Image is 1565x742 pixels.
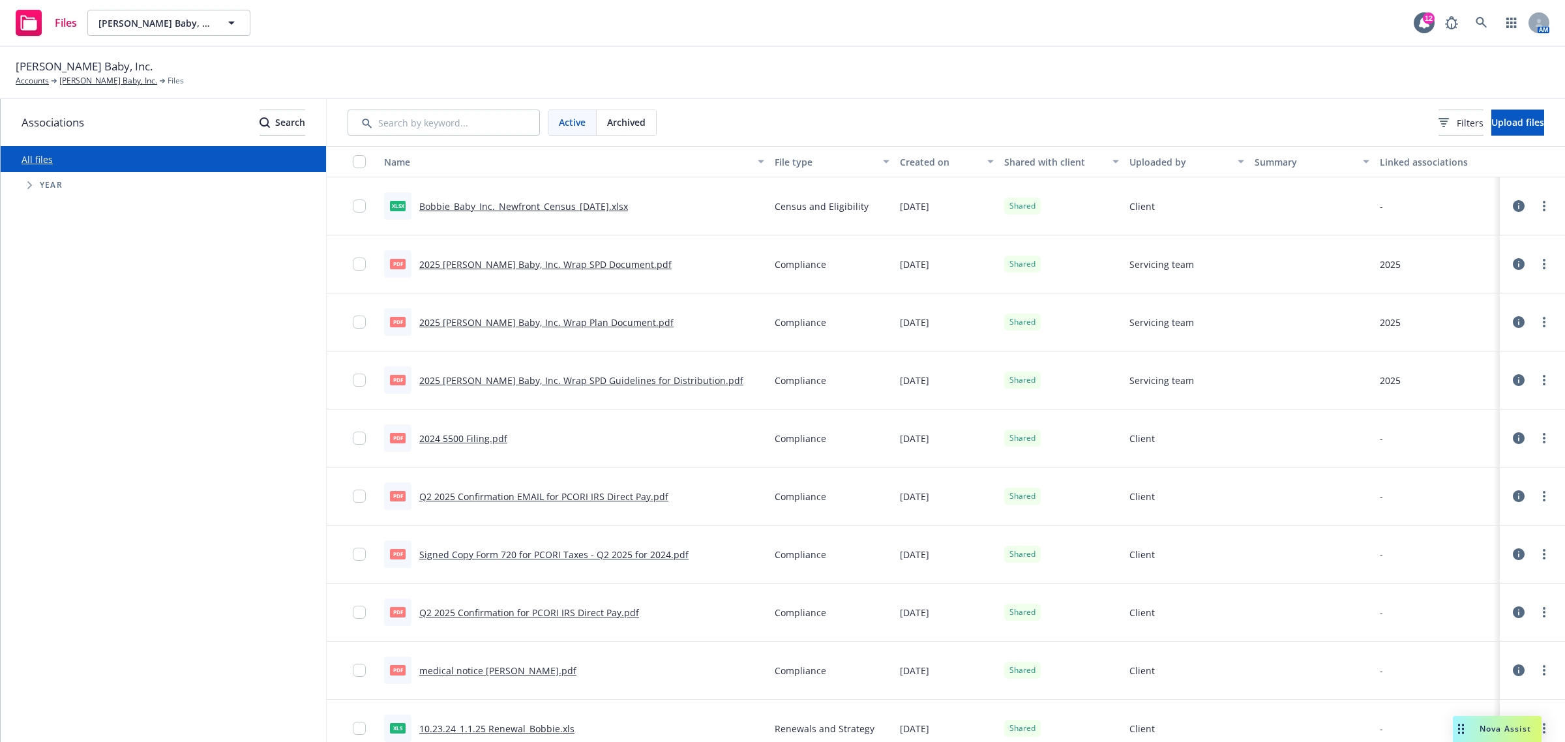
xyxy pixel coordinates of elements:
[390,665,406,675] span: pdf
[1129,258,1194,271] span: Servicing team
[419,258,672,271] a: 2025 [PERSON_NAME] Baby, Inc. Wrap SPD Document.pdf
[1536,314,1552,330] a: more
[1129,432,1155,445] span: Client
[353,432,366,445] input: Toggle Row Selected
[16,75,49,87] a: Accounts
[775,155,875,169] div: File type
[775,200,869,213] span: Census and Eligibility
[353,490,366,503] input: Toggle Row Selected
[353,155,366,168] input: Select all
[1129,316,1194,329] span: Servicing team
[390,723,406,733] span: xls
[1129,490,1155,503] span: Client
[260,110,305,135] div: Search
[1438,116,1483,130] span: Filters
[1380,548,1383,561] div: -
[390,549,406,559] span: pdf
[1009,258,1036,270] span: Shared
[900,316,929,329] span: [DATE]
[1453,716,1469,742] div: Drag to move
[353,664,366,677] input: Toggle Row Selected
[559,115,586,129] span: Active
[1129,155,1230,169] div: Uploaded by
[1009,374,1036,386] span: Shared
[775,664,826,677] span: Compliance
[775,606,826,619] span: Compliance
[353,548,366,561] input: Toggle Row Selected
[775,548,826,561] span: Compliance
[1129,548,1155,561] span: Client
[999,146,1124,177] button: Shared with client
[390,259,406,269] span: pdf
[419,490,668,503] a: Q2 2025 Confirmation EMAIL for PCORI IRS Direct Pay.pdf
[1009,200,1036,212] span: Shared
[1536,488,1552,504] a: more
[900,155,979,169] div: Created on
[1380,432,1383,445] div: -
[900,606,929,619] span: [DATE]
[1453,716,1542,742] button: Nova Assist
[1536,198,1552,214] a: more
[379,146,769,177] button: Name
[1457,116,1483,130] span: Filters
[900,200,929,213] span: [DATE]
[1380,316,1401,329] div: 2025
[419,606,639,619] a: Q2 2025 Confirmation for PCORI IRS Direct Pay.pdf
[22,153,53,166] a: All files
[87,10,250,36] button: [PERSON_NAME] Baby, Inc.
[1009,722,1036,734] span: Shared
[1536,372,1552,388] a: more
[1255,155,1355,169] div: Summary
[353,200,366,213] input: Toggle Row Selected
[775,432,826,445] span: Compliance
[419,722,574,735] a: 10.23.24_1.1.25 Renewal_Bobbie.xls
[384,155,750,169] div: Name
[1380,664,1383,677] div: -
[419,432,507,445] a: 2024 5500 Filing.pdf
[1009,548,1036,560] span: Shared
[1491,110,1544,136] button: Upload files
[390,433,406,443] span: pdf
[1129,606,1155,619] span: Client
[59,75,157,87] a: [PERSON_NAME] Baby, Inc.
[900,722,929,735] span: [DATE]
[1536,720,1552,736] a: more
[1498,10,1525,36] a: Switch app
[769,146,895,177] button: File type
[419,316,674,329] a: 2025 [PERSON_NAME] Baby, Inc. Wrap Plan Document.pdf
[1480,723,1531,734] span: Nova Assist
[260,117,270,128] svg: Search
[1438,110,1483,136] button: Filters
[168,75,184,87] span: Files
[775,490,826,503] span: Compliance
[1491,116,1544,128] span: Upload files
[22,114,84,131] span: Associations
[1468,10,1495,36] a: Search
[353,722,366,735] input: Toggle Row Selected
[353,258,366,271] input: Toggle Row Selected
[1380,722,1383,735] div: -
[900,374,929,387] span: [DATE]
[1380,258,1401,271] div: 2025
[353,316,366,329] input: Toggle Row Selected
[1380,200,1383,213] div: -
[419,548,689,561] a: Signed Copy Form 720 for PCORI Taxes - Q2 2025 for 2024.pdf
[348,110,540,136] input: Search by keyword...
[1129,374,1194,387] span: Servicing team
[1536,604,1552,620] a: more
[900,432,929,445] span: [DATE]
[353,606,366,619] input: Toggle Row Selected
[55,18,77,28] span: Files
[390,375,406,385] span: pdf
[900,258,929,271] span: [DATE]
[390,201,406,211] span: xlsx
[390,491,406,501] span: pdf
[607,115,646,129] span: Archived
[900,664,929,677] span: [DATE]
[353,374,366,387] input: Toggle Row Selected
[1536,546,1552,562] a: more
[775,722,874,735] span: Renewals and Strategy
[1129,722,1155,735] span: Client
[1009,316,1036,328] span: Shared
[1129,664,1155,677] span: Client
